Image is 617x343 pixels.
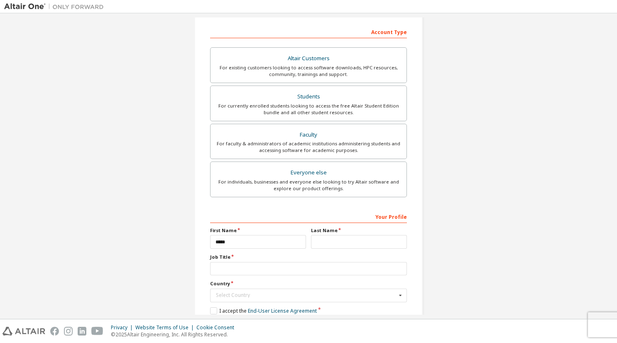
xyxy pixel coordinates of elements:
[215,91,402,103] div: Students
[215,53,402,64] div: Altair Customers
[210,254,407,260] label: Job Title
[210,25,407,38] div: Account Type
[215,140,402,154] div: For faculty & administrators of academic institutions administering students and accessing softwa...
[64,327,73,336] img: instagram.svg
[78,327,86,336] img: linkedin.svg
[210,307,317,314] label: I accept the
[91,327,103,336] img: youtube.svg
[215,103,402,116] div: For currently enrolled students looking to access the free Altair Student Edition bundle and all ...
[311,227,407,234] label: Last Name
[111,324,135,331] div: Privacy
[2,327,45,336] img: altair_logo.svg
[196,324,239,331] div: Cookie Consent
[215,129,402,141] div: Faculty
[210,227,306,234] label: First Name
[4,2,108,11] img: Altair One
[216,293,397,298] div: Select Country
[210,280,407,287] label: Country
[215,179,402,192] div: For individuals, businesses and everyone else looking to try Altair software and explore our prod...
[248,307,317,314] a: End-User License Agreement
[210,210,407,223] div: Your Profile
[50,327,59,336] img: facebook.svg
[215,64,402,78] div: For existing customers looking to access software downloads, HPC resources, community, trainings ...
[135,324,196,331] div: Website Terms of Use
[215,167,402,179] div: Everyone else
[111,331,239,338] p: © 2025 Altair Engineering, Inc. All Rights Reserved.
